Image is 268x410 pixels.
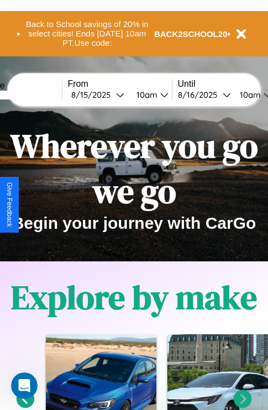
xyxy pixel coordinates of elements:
[11,372,38,399] iframe: Intercom live chat
[154,29,228,39] b: BACK2SCHOOL20
[11,275,257,320] h1: Explore by make
[178,90,223,100] div: 8 / 16 / 2025
[68,89,128,101] button: 8/15/2025
[131,90,160,100] div: 10am
[68,79,172,89] label: From
[6,182,13,227] div: Give Feedback
[20,17,154,51] button: Back to School savings of 20% in select cities! Ends [DATE] 10am PT.Use code:
[71,90,116,100] div: 8 / 15 / 2025
[128,89,172,101] button: 10am
[234,90,264,100] div: 10am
